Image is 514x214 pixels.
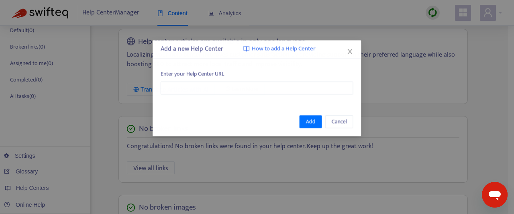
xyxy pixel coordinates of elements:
button: Close [346,47,355,56]
img: image-link [243,45,250,52]
span: Cancel [332,117,347,126]
a: How to add a Help Center [243,44,316,53]
span: Add [306,117,316,126]
iframe: Button to launch messaging window [482,182,508,208]
button: Add [300,115,322,128]
span: How to add a Help Center [252,44,316,53]
button: Cancel [325,115,353,128]
div: Add a new Help Center [161,44,353,54]
span: close [347,48,353,55]
span: Enter your Help Center URL [161,69,353,78]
